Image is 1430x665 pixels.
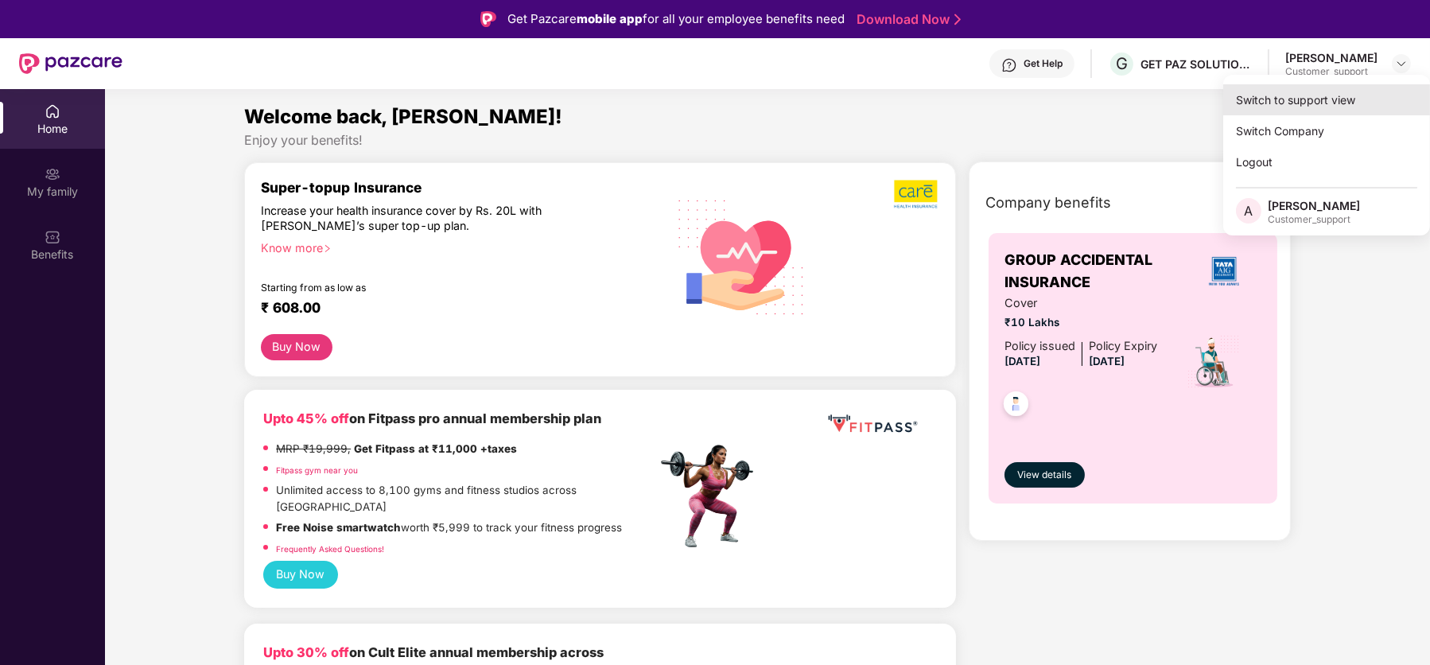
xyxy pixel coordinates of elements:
div: [PERSON_NAME] [1285,50,1378,65]
img: svg+xml;base64,PHN2ZyB4bWxucz0iaHR0cDovL3d3dy53My5vcmcvMjAwMC9zdmciIHdpZHRoPSI0OC45NDMiIGhlaWdodD... [997,387,1036,426]
span: Welcome back, [PERSON_NAME]! [244,105,562,128]
div: ₹ 608.00 [261,299,641,318]
b: Upto 30% off [263,644,349,660]
div: Get Pazcare for all your employee benefits need [507,10,845,29]
div: Policy Expiry [1089,337,1157,356]
div: Switch Company [1223,115,1430,146]
button: Buy Now [261,334,332,360]
span: GROUP ACCIDENTAL INSURANCE [1004,249,1186,294]
img: New Pazcare Logo [19,53,122,74]
div: Super-topup Insurance [261,179,657,196]
div: Get Help [1024,57,1063,70]
a: Download Now [857,11,956,28]
img: svg+xml;base64,PHN2ZyBpZD0iSGVscC0zMngzMiIgeG1sbnM9Imh0dHA6Ly93d3cudzMub3JnLzIwMDAvc3ZnIiB3aWR0aD... [1001,57,1017,73]
button: View details [1004,462,1085,488]
del: MRP ₹19,999, [276,442,351,455]
span: [DATE] [1004,355,1040,367]
div: Switch to support view [1223,84,1430,115]
div: GET PAZ SOLUTIONS PRIVATE LIMTED [1141,56,1252,72]
span: A [1245,201,1253,220]
a: Frequently Asked Questions! [276,544,384,554]
p: worth ₹5,999 to track your fitness progress [276,519,622,536]
img: svg+xml;base64,PHN2ZyB3aWR0aD0iMjAiIGhlaWdodD0iMjAiIHZpZXdCb3g9IjAgMCAyMCAyMCIgZmlsbD0ibm9uZSIgeG... [45,166,60,182]
strong: Get Fitpass at ₹11,000 +taxes [354,442,517,455]
a: Fitpass gym near you [276,465,358,475]
div: Logout [1223,146,1430,177]
span: Company benefits [985,192,1111,214]
p: Unlimited access to 8,100 gyms and fitness studios across [GEOGRAPHIC_DATA] [276,482,657,515]
strong: mobile app [577,11,643,26]
span: Cover [1004,294,1157,313]
img: Logo [480,11,496,27]
b: Upto 45% off [263,410,349,426]
img: icon [1186,334,1241,390]
span: G [1116,54,1128,73]
strong: Free Noise smartwatch [276,521,401,534]
img: insurerLogo [1203,250,1245,293]
div: Enjoy your benefits! [244,132,1291,149]
span: right [323,244,332,253]
img: svg+xml;base64,PHN2ZyBpZD0iQmVuZWZpdHMiIHhtbG5zPSJodHRwOi8vd3d3LnczLm9yZy8yMDAwL3N2ZyIgd2lkdGg9Ij... [45,229,60,245]
span: ₹10 Lakhs [1004,314,1157,331]
b: on Fitpass pro annual membership plan [263,410,601,426]
img: svg+xml;base64,PHN2ZyBpZD0iRHJvcGRvd24tMzJ4MzIiIHhtbG5zPSJodHRwOi8vd3d3LnczLm9yZy8yMDAwL3N2ZyIgd2... [1395,57,1408,70]
div: [PERSON_NAME] [1268,198,1360,213]
div: Know more [261,240,647,251]
img: fpp.png [656,441,767,552]
div: Customer_support [1285,65,1378,78]
span: View details [1018,468,1072,483]
div: Customer_support [1268,213,1360,226]
button: Buy Now [263,561,338,589]
img: svg+xml;base64,PHN2ZyB4bWxucz0iaHR0cDovL3d3dy53My5vcmcvMjAwMC9zdmciIHhtbG5zOnhsaW5rPSJodHRwOi8vd3... [666,179,818,333]
img: svg+xml;base64,PHN2ZyBpZD0iSG9tZSIgeG1sbnM9Imh0dHA6Ly93d3cudzMub3JnLzIwMDAvc3ZnIiB3aWR0aD0iMjAiIG... [45,103,60,119]
div: Increase your health insurance cover by Rs. 20L with [PERSON_NAME]’s super top-up plan. [261,203,588,233]
div: Policy issued [1004,337,1075,356]
img: Stroke [954,11,961,28]
img: fppp.png [825,409,920,438]
span: [DATE] [1089,355,1125,367]
img: b5dec4f62d2307b9de63beb79f102df3.png [894,179,939,209]
div: Starting from as low as [261,282,589,293]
